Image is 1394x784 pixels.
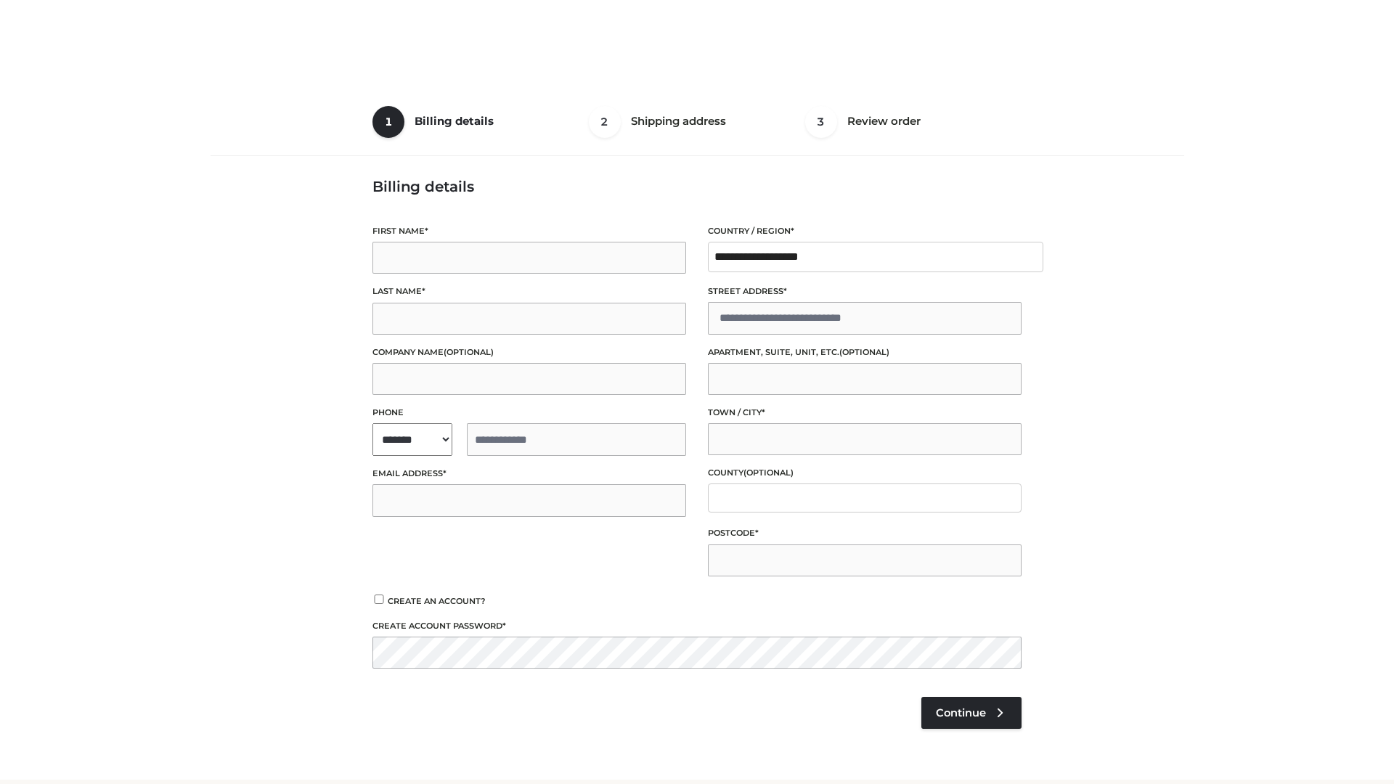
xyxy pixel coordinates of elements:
span: Create an account? [388,596,486,606]
span: Billing details [415,114,494,128]
span: (optional) [743,467,794,478]
label: Street address [708,285,1022,298]
label: Last name [372,285,686,298]
span: Shipping address [631,114,726,128]
label: Apartment, suite, unit, etc. [708,346,1022,359]
label: Company name [372,346,686,359]
span: (optional) [444,347,494,357]
h3: Billing details [372,178,1022,195]
label: Country / Region [708,224,1022,238]
span: 1 [372,106,404,138]
label: Email address [372,467,686,481]
a: Continue [921,697,1022,729]
input: Create an account? [372,595,386,604]
label: County [708,466,1022,480]
span: Review order [847,114,921,128]
label: Town / City [708,406,1022,420]
span: 3 [805,106,837,138]
label: First name [372,224,686,238]
span: 2 [589,106,621,138]
span: Continue [936,706,986,719]
span: (optional) [839,347,889,357]
label: Create account password [372,619,1022,633]
label: Postcode [708,526,1022,540]
label: Phone [372,406,686,420]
